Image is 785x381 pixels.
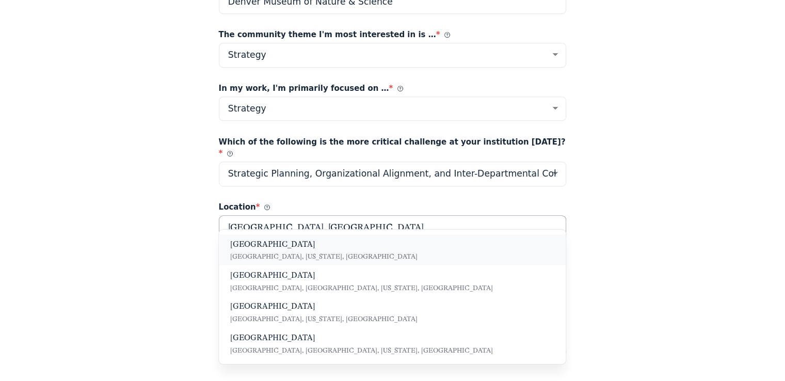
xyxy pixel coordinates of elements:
[230,301,555,312] span: [GEOGRAPHIC_DATA]
[219,83,403,94] span: In my work, I'm primarily focused on …
[230,363,555,375] span: [US_STATE] Golf Club
[230,346,493,354] span: [GEOGRAPHIC_DATA], [GEOGRAPHIC_DATA], [US_STATE], [GEOGRAPHIC_DATA]
[230,270,555,281] span: [GEOGRAPHIC_DATA]
[230,332,555,344] span: [GEOGRAPHIC_DATA]
[230,315,418,323] span: [GEOGRAPHIC_DATA], [US_STATE], [GEOGRAPHIC_DATA]
[219,216,566,241] input: Search location
[230,252,418,260] span: [GEOGRAPHIC_DATA], [US_STATE], [GEOGRAPHIC_DATA]
[230,239,555,250] span: [GEOGRAPHIC_DATA]
[230,284,493,292] span: [GEOGRAPHIC_DATA], [GEOGRAPHIC_DATA], [US_STATE], [GEOGRAPHIC_DATA]
[219,136,567,160] span: Which of the following is the more critical challenge at your institution [DATE]?
[219,201,270,213] span: Location
[219,29,451,41] span: The community theme I'm most interested in is …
